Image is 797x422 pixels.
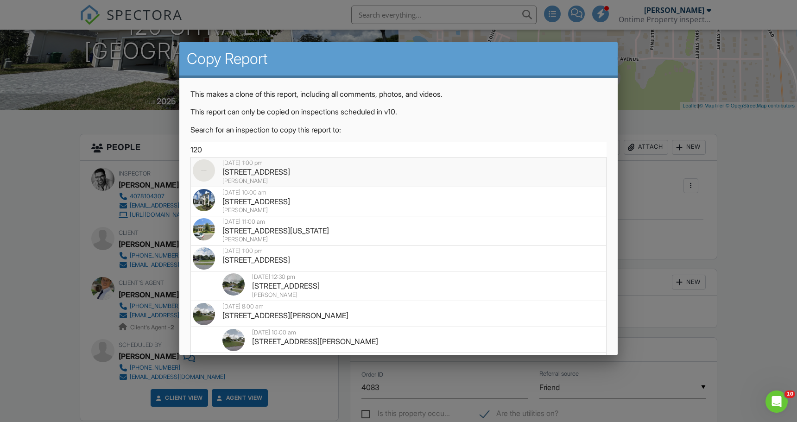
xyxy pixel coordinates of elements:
iframe: Intercom live chat [765,391,788,413]
p: This report can only be copied on inspections scheduled in v10. [190,107,607,117]
div: [PERSON_NAME] [193,291,604,299]
p: Search for an inspection to copy this report to: [190,125,607,135]
img: streetview [222,273,245,296]
img: streetview [252,355,274,377]
div: [DATE] 11:00 am [193,218,604,226]
div: [DATE] 12:30 pm [193,273,604,281]
div: [STREET_ADDRESS] [193,281,604,291]
div: [DATE] 1:00 pm [193,355,604,362]
div: [DATE] 8:00 am [193,303,604,310]
div: [DATE] 1:00 pm [193,247,604,255]
div: [DATE] 10:00 am [193,329,604,336]
div: [STREET_ADDRESS][US_STATE] [193,226,604,236]
input: Search for an address, buyer, or agent [190,142,607,157]
img: 9246426%2Fcover_photos%2FLjd48gUcITj2VCXh8qYO%2Foriginal.jpg [193,189,215,211]
img: streetview [193,218,215,240]
div: [PERSON_NAME] [193,177,604,185]
div: [STREET_ADDRESS] [193,167,604,177]
div: [PERSON_NAME] [193,236,604,243]
span: 10 [784,391,795,398]
img: streetview [193,247,215,270]
div: [STREET_ADDRESS] [193,196,604,207]
div: [PERSON_NAME] [193,207,604,214]
div: [STREET_ADDRESS] [193,255,604,265]
h2: Copy Report [187,50,610,68]
img: streetview [193,159,215,182]
div: [DATE] 10:00 am [193,189,604,196]
img: streetview [193,303,215,325]
div: [STREET_ADDRESS][PERSON_NAME] [193,310,604,321]
img: streetview [222,329,245,351]
div: [DATE] 1:00 pm [193,159,604,167]
div: [STREET_ADDRESS][PERSON_NAME] [193,336,604,346]
p: This makes a clone of this report, including all comments, photos, and videos. [190,89,607,99]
